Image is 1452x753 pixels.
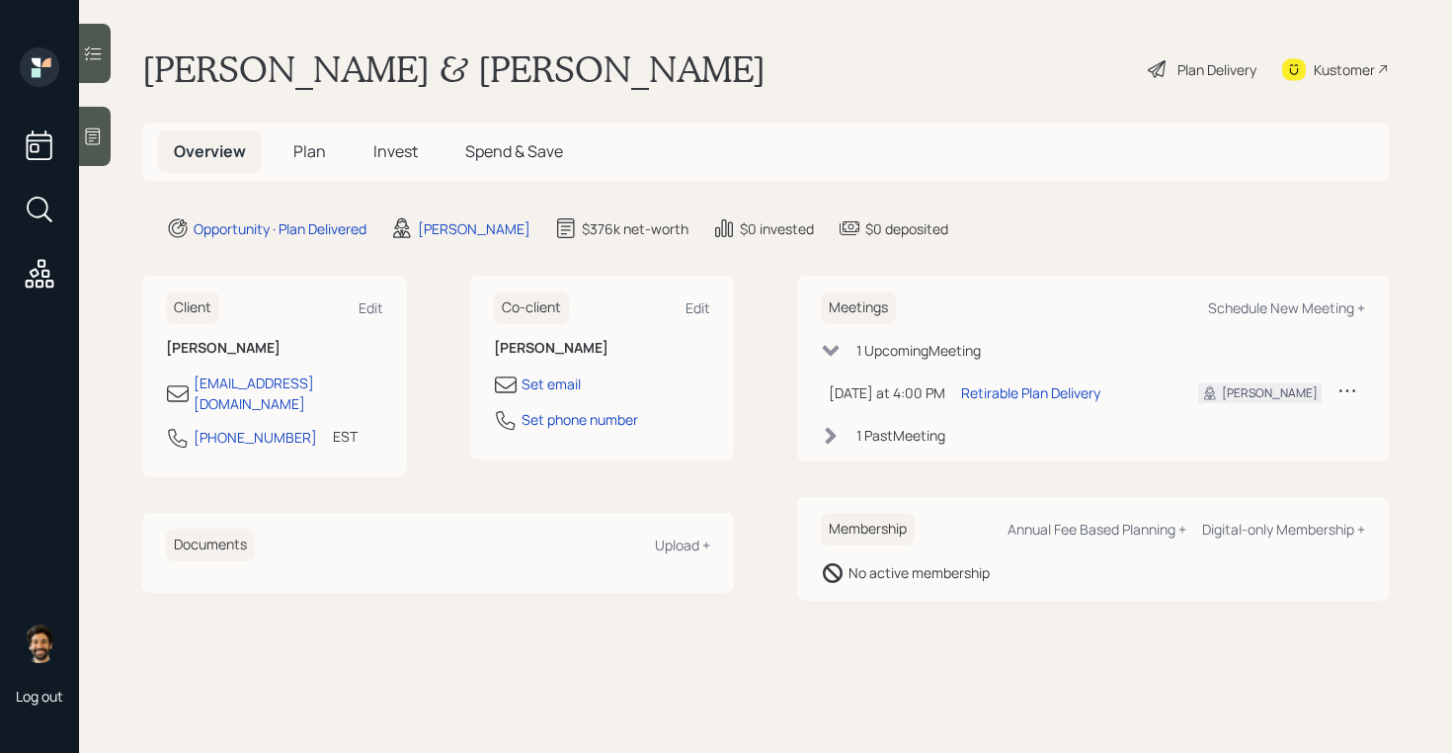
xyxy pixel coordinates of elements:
[359,298,383,317] div: Edit
[1314,59,1375,80] div: Kustomer
[20,624,59,663] img: eric-schwartz-headshot.png
[865,218,948,239] div: $0 deposited
[821,513,915,545] h6: Membership
[740,218,814,239] div: $0 invested
[522,409,638,430] div: Set phone number
[166,529,255,561] h6: Documents
[522,374,581,394] div: Set email
[16,687,63,706] div: Log out
[582,218,688,239] div: $376k net-worth
[465,140,563,162] span: Spend & Save
[856,340,981,361] div: 1 Upcoming Meeting
[166,340,383,357] h6: [PERSON_NAME]
[686,298,710,317] div: Edit
[1202,520,1365,539] div: Digital-only Membership +
[174,140,246,162] span: Overview
[1177,59,1256,80] div: Plan Delivery
[494,340,711,357] h6: [PERSON_NAME]
[829,382,945,403] div: [DATE] at 4:00 PM
[194,218,366,239] div: Opportunity · Plan Delivered
[194,373,383,414] div: [EMAIL_ADDRESS][DOMAIN_NAME]
[373,140,418,162] span: Invest
[418,218,530,239] div: [PERSON_NAME]
[1008,520,1186,539] div: Annual Fee Based Planning +
[494,292,569,324] h6: Co-client
[821,292,896,324] h6: Meetings
[194,427,317,448] div: [PHONE_NUMBER]
[848,562,990,583] div: No active membership
[293,140,326,162] span: Plan
[1208,298,1365,317] div: Schedule New Meeting +
[1222,384,1318,402] div: [PERSON_NAME]
[333,426,358,447] div: EST
[166,292,219,324] h6: Client
[856,425,945,446] div: 1 Past Meeting
[655,536,710,554] div: Upload +
[142,47,766,91] h1: [PERSON_NAME] & [PERSON_NAME]
[961,382,1100,403] div: Retirable Plan Delivery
